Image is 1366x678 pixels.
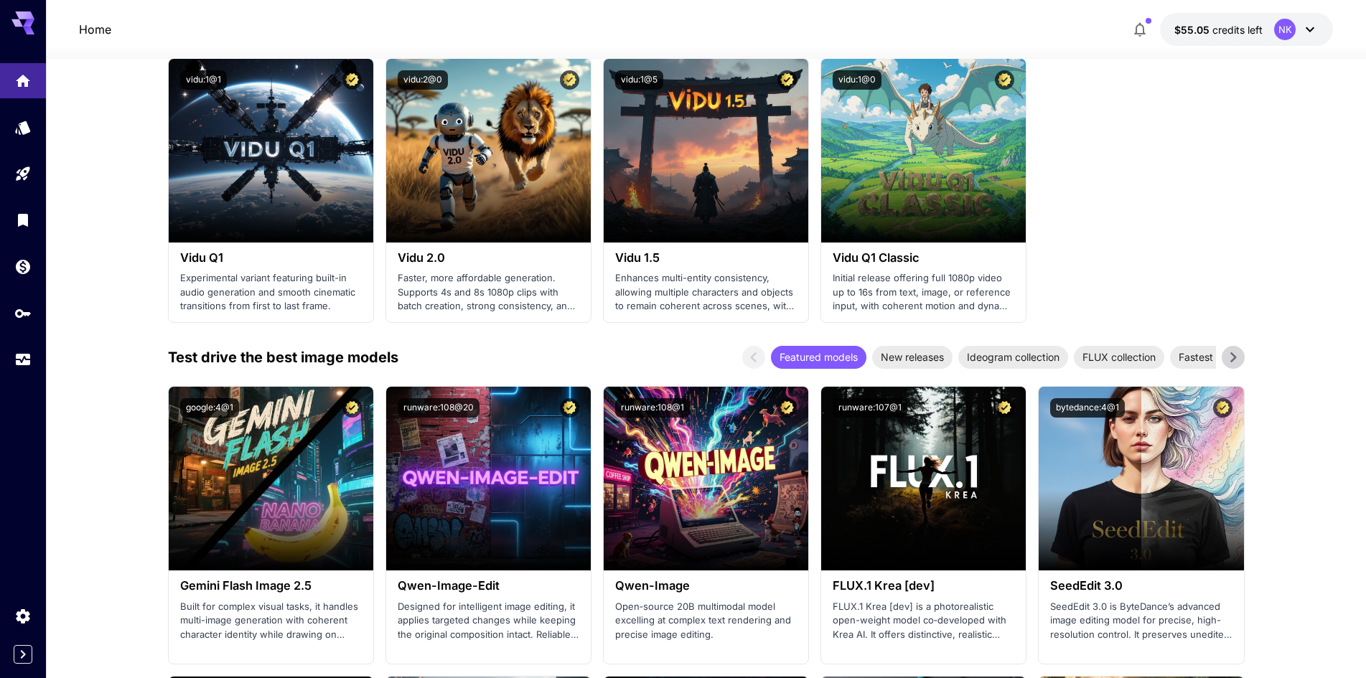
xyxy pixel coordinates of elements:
img: alt [1039,387,1243,570]
button: Certified Model – Vetted for best performance and includes a commercial license. [560,398,579,418]
button: bytedance:4@1 [1050,398,1125,418]
h3: Vidu Q1 Classic [833,251,1014,265]
p: SeedEdit 3.0 is ByteDance’s advanced image editing model for precise, high-resolution control. It... [1050,600,1232,642]
h3: FLUX.1 Krea [dev] [833,579,1014,593]
div: Usage [14,351,32,369]
h3: Vidu Q1 [180,251,362,265]
button: google:4@1 [180,398,239,418]
div: Ideogram collection [958,346,1068,369]
button: Certified Model – Vetted for best performance and includes a commercial license. [560,70,579,90]
div: Fastest models [1170,346,1258,369]
div: Featured models [771,346,866,369]
span: credits left [1212,24,1263,36]
button: vidu:1@0 [833,70,881,90]
button: runware:108@20 [398,398,479,418]
button: Certified Model – Vetted for best performance and includes a commercial license. [777,70,797,90]
div: Library [14,211,32,229]
div: NK [1274,19,1296,40]
p: Designed for intelligent image editing, it applies targeted changes while keeping the original co... [398,600,579,642]
button: Certified Model – Vetted for best performance and includes a commercial license. [995,70,1014,90]
div: Wallet [14,258,32,276]
span: Fastest models [1170,349,1258,364]
button: runware:108@1 [615,398,690,418]
img: alt [604,387,808,570]
div: FLUX collection [1074,346,1164,369]
p: FLUX.1 Krea [dev] is a photorealistic open-weight model co‑developed with Krea AI. It offers dist... [833,600,1014,642]
h3: Qwen-Image-Edit [398,579,579,593]
h3: Qwen-Image [615,579,797,593]
div: $55.05 [1174,22,1263,37]
div: Settings [14,607,32,625]
p: Open‑source 20B multimodal model excelling at complex text rendering and precise image editing. [615,600,797,642]
nav: breadcrumb [79,21,111,38]
img: alt [386,387,591,570]
img: alt [386,59,591,243]
span: Ideogram collection [958,349,1068,364]
button: Certified Model – Vetted for best performance and includes a commercial license. [995,398,1014,418]
button: vidu:2@0 [398,70,448,90]
button: $55.05NK [1160,13,1333,46]
img: alt [604,59,808,243]
p: Test drive the best image models [168,347,398,368]
h3: SeedEdit 3.0 [1050,579,1232,593]
button: runware:107@1 [833,398,907,418]
button: Certified Model – Vetted for best performance and includes a commercial license. [342,398,362,418]
div: Playground [14,165,32,183]
p: Faster, more affordable generation. Supports 4s and 8s 1080p clips with batch creation, strong co... [398,271,579,314]
h3: Gemini Flash Image 2.5 [180,579,362,593]
p: Enhances multi-entity consistency, allowing multiple characters and objects to remain coherent ac... [615,271,797,314]
div: Home [14,67,32,85]
div: Models [14,114,32,132]
h3: Vidu 1.5 [615,251,797,265]
button: vidu:1@1 [180,70,227,90]
span: $55.05 [1174,24,1212,36]
div: New releases [872,346,953,369]
button: Certified Model – Vetted for best performance and includes a commercial license. [342,70,362,90]
button: vidu:1@5 [615,70,663,90]
button: Expand sidebar [14,645,32,664]
img: alt [821,387,1026,570]
img: alt [169,387,373,570]
button: Certified Model – Vetted for best performance and includes a commercial license. [1213,398,1232,418]
p: Experimental variant featuring built-in audio generation and smooth cinematic transitions from fi... [180,271,362,314]
h3: Vidu 2.0 [398,251,579,265]
a: Home [79,21,111,38]
p: Initial release offering full 1080p video up to 16s from text, image, or reference input, with co... [833,271,1014,314]
button: Certified Model – Vetted for best performance and includes a commercial license. [777,398,797,418]
p: Built for complex visual tasks, it handles multi-image generation with coherent character identit... [180,600,362,642]
span: New releases [872,349,953,364]
span: FLUX collection [1074,349,1164,364]
div: API Keys [14,304,32,322]
img: alt [821,59,1026,243]
img: alt [169,59,373,243]
span: Featured models [771,349,866,364]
